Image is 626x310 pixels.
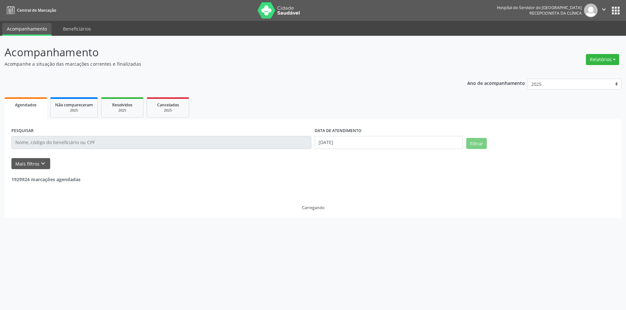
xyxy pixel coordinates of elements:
span: Central de Marcação [17,7,56,13]
label: DATA DE ATENDIMENTO [315,126,362,136]
button: Relatórios [586,54,619,65]
a: Acompanhamento [2,23,52,36]
button: Filtrar [466,138,487,149]
div: Hospital do Servidor do [GEOGRAPHIC_DATA] [497,5,582,10]
i:  [600,6,607,13]
a: Beneficiários [58,23,96,34]
img: img [584,4,598,17]
button: Mais filtroskeyboard_arrow_down [11,158,50,169]
label: PESQUISAR [11,126,34,136]
strong: 1929924 marcações agendadas [11,176,81,182]
div: 2025 [55,108,93,113]
button: apps [610,5,621,16]
span: Cancelados [157,102,179,108]
div: 2025 [106,108,139,113]
span: Recepcionista da clínica [529,10,582,16]
input: Nome, código do beneficiário ou CPF [11,136,311,149]
div: 2025 [152,108,184,113]
p: Acompanhamento [5,44,436,61]
button:  [598,4,610,17]
div: Carregando [302,205,324,210]
p: Ano de acompanhamento [467,79,525,87]
p: Acompanhe a situação das marcações correntes e finalizadas [5,61,436,67]
span: Resolvidos [112,102,132,108]
span: Agendados [15,102,37,108]
a: Central de Marcação [5,5,56,16]
i: keyboard_arrow_down [39,160,47,167]
span: Não compareceram [55,102,93,108]
input: Selecione um intervalo [315,136,463,149]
